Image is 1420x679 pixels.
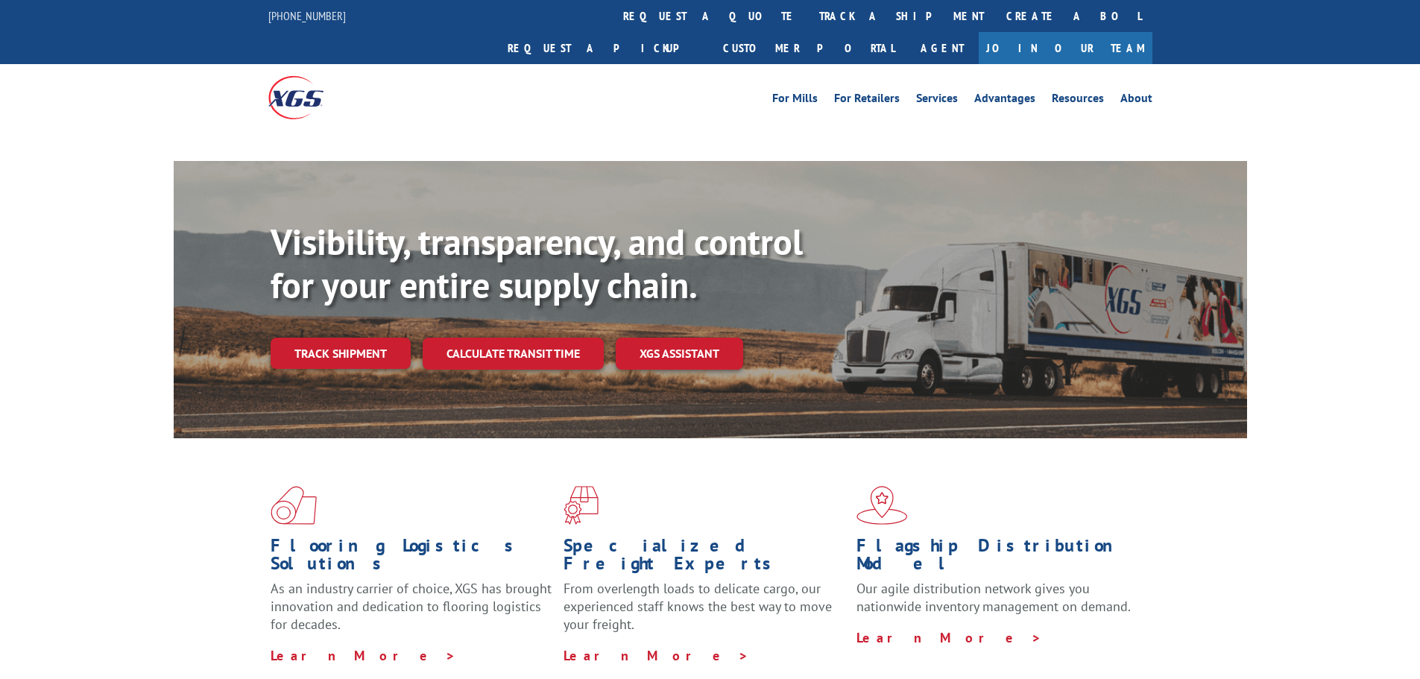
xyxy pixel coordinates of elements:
[616,338,743,370] a: XGS ASSISTANT
[268,8,346,23] a: [PHONE_NUMBER]
[271,580,552,633] span: As an industry carrier of choice, XGS has brought innovation and dedication to flooring logistics...
[496,32,712,64] a: Request a pickup
[271,486,317,525] img: xgs-icon-total-supply-chain-intelligence-red
[979,32,1152,64] a: Join Our Team
[772,92,818,109] a: For Mills
[856,537,1138,580] h1: Flagship Distribution Model
[271,647,456,664] a: Learn More >
[564,537,845,580] h1: Specialized Freight Experts
[856,580,1131,615] span: Our agile distribution network gives you nationwide inventory management on demand.
[1120,92,1152,109] a: About
[712,32,906,64] a: Customer Portal
[271,218,803,308] b: Visibility, transparency, and control for your entire supply chain.
[906,32,979,64] a: Agent
[1052,92,1104,109] a: Resources
[271,537,552,580] h1: Flooring Logistics Solutions
[564,580,845,646] p: From overlength loads to delicate cargo, our experienced staff knows the best way to move your fr...
[271,338,411,369] a: Track shipment
[564,486,599,525] img: xgs-icon-focused-on-flooring-red
[834,92,900,109] a: For Retailers
[974,92,1035,109] a: Advantages
[423,338,604,370] a: Calculate transit time
[856,486,908,525] img: xgs-icon-flagship-distribution-model-red
[856,629,1042,646] a: Learn More >
[564,647,749,664] a: Learn More >
[916,92,958,109] a: Services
